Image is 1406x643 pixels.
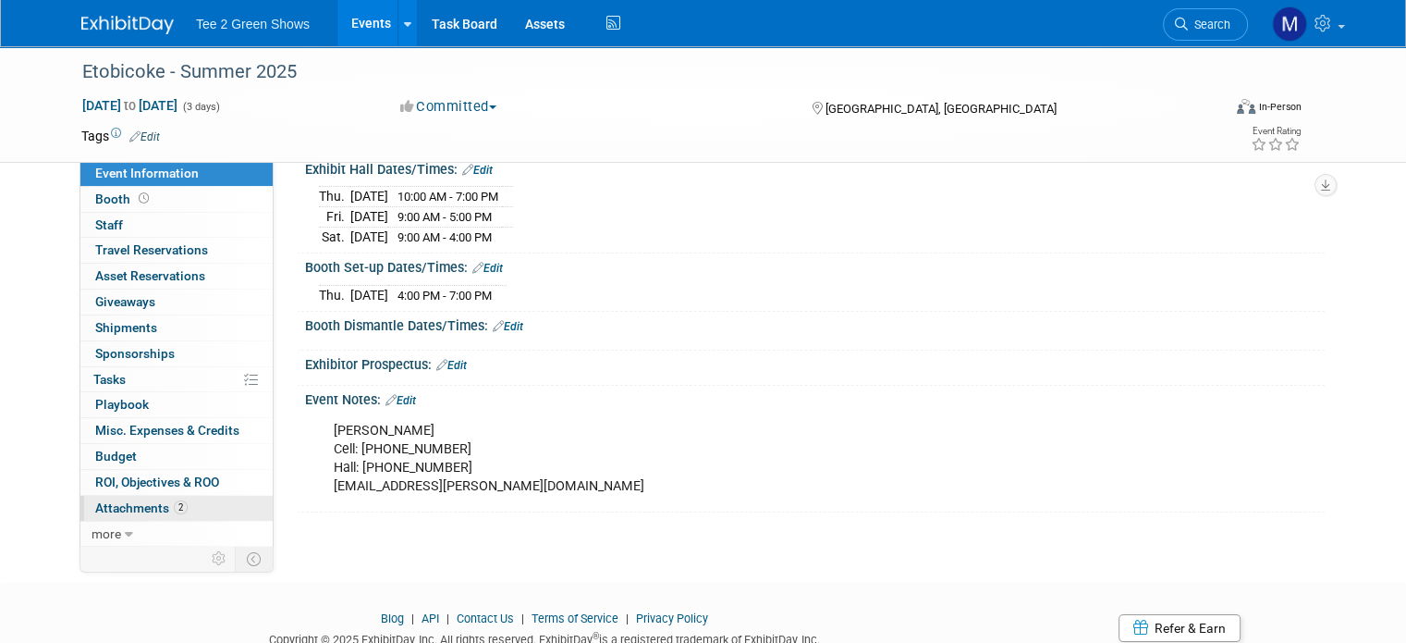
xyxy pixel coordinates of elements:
[462,164,493,177] a: Edit
[95,501,188,515] span: Attachments
[1119,614,1241,642] a: Refer & Earn
[95,423,239,438] span: Misc. Expenses & Credits
[350,227,388,246] td: [DATE]
[442,612,454,625] span: |
[92,526,121,541] span: more
[493,320,523,333] a: Edit
[80,392,273,417] a: Playbook
[305,386,1325,410] div: Event Notes:
[129,130,160,143] a: Edit
[80,444,273,469] a: Budget
[95,320,157,335] span: Shipments
[305,351,1325,375] div: Exhibitor Prospectus:
[80,470,273,495] a: ROI, Objectives & ROO
[95,475,219,489] span: ROI, Objectives & ROO
[80,496,273,521] a: Attachments2
[80,367,273,392] a: Tasks
[181,101,220,113] span: (3 days)
[81,16,174,34] img: ExhibitDay
[385,394,416,407] a: Edit
[319,227,350,246] td: Sat.
[397,210,492,224] span: 9:00 AM - 5:00 PM
[394,97,504,117] button: Committed
[319,207,350,228] td: Fri.
[135,192,153,205] span: Booth not reserved yet
[236,547,274,571] td: Toggle Event Tabs
[80,418,273,443] a: Misc. Expenses & Credits
[321,413,1127,505] div: [PERSON_NAME] Cell: [PHONE_NUMBER] Hall: [PHONE_NUMBER] [EMAIL_ADDRESS][PERSON_NAME][DOMAIN_NAME]
[80,238,273,263] a: Travel Reservations
[517,612,529,625] span: |
[381,612,404,625] a: Blog
[76,56,1198,89] div: Etobicoke - Summer 2025
[1188,18,1230,31] span: Search
[1272,6,1307,42] img: Michael Kruger
[1237,99,1255,114] img: Format-Inperson.png
[397,289,492,303] span: 4:00 PM - 7:00 PM
[532,612,618,625] a: Terms of Service
[422,612,439,625] a: API
[95,166,199,180] span: Event Information
[397,190,498,204] span: 10:00 AM - 7:00 PM
[93,372,126,387] span: Tasks
[80,187,273,212] a: Booth
[203,547,236,571] td: Personalize Event Tab Strip
[95,346,175,361] span: Sponsorships
[80,213,273,238] a: Staff
[593,631,599,641] sup: ®
[95,449,137,464] span: Budget
[80,341,273,366] a: Sponsorships
[80,522,273,547] a: more
[121,98,139,113] span: to
[95,192,153,206] span: Booth
[825,102,1057,116] span: [GEOGRAPHIC_DATA], [GEOGRAPHIC_DATA]
[95,397,149,412] span: Playbook
[95,294,155,309] span: Giveaways
[1258,100,1302,114] div: In-Person
[95,217,123,232] span: Staff
[350,285,388,304] td: [DATE]
[95,242,208,257] span: Travel Reservations
[80,264,273,289] a: Asset Reservations
[95,268,205,283] span: Asset Reservations
[397,230,492,244] span: 9:00 AM - 4:00 PM
[319,187,350,207] td: Thu.
[305,155,1325,179] div: Exhibit Hall Dates/Times:
[80,290,273,315] a: Giveaways
[305,312,1325,336] div: Booth Dismantle Dates/Times:
[436,359,467,372] a: Edit
[407,612,419,625] span: |
[350,187,388,207] td: [DATE]
[1121,96,1302,124] div: Event Format
[319,285,350,304] td: Thu.
[621,612,633,625] span: |
[1251,127,1301,136] div: Event Rating
[350,207,388,228] td: [DATE]
[472,262,503,275] a: Edit
[80,161,273,186] a: Event Information
[636,612,708,625] a: Privacy Policy
[457,612,514,625] a: Contact Us
[81,97,178,114] span: [DATE] [DATE]
[80,315,273,340] a: Shipments
[1163,8,1248,41] a: Search
[305,253,1325,278] div: Booth Set-up Dates/Times:
[174,501,188,514] span: 2
[81,127,160,145] td: Tags
[196,17,310,31] span: Tee 2 Green Shows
